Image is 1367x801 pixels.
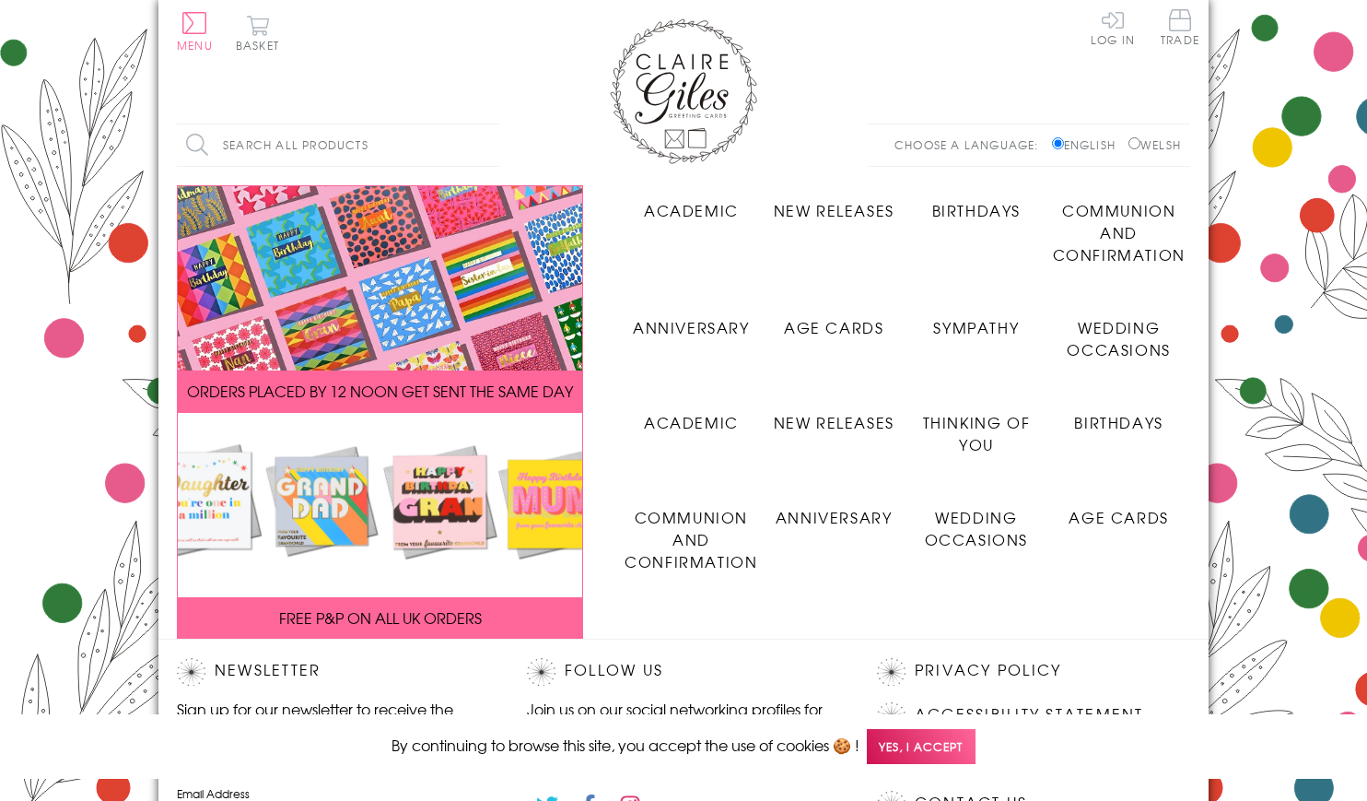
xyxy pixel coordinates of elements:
[1161,9,1199,45] span: Trade
[915,702,1144,727] a: Accessibility Statement
[776,506,893,528] span: Anniversary
[644,411,739,433] span: Academic
[923,411,1031,455] span: Thinking of You
[763,185,905,221] a: New Releases
[187,380,573,402] span: ORDERS PLACED BY 12 NOON GET SENT THE SAME DAY
[625,506,757,572] span: Communion and Confirmation
[1069,506,1168,528] span: Age Cards
[633,316,750,338] span: Anniversary
[784,316,883,338] span: Age Cards
[177,658,490,686] h2: Newsletter
[232,15,283,51] button: Basket
[1052,136,1125,153] label: English
[620,185,763,221] a: Academic
[644,199,739,221] span: Academic
[177,124,499,166] input: Search all products
[1047,492,1190,528] a: Age Cards
[867,729,976,765] span: Yes, I accept
[763,397,905,433] a: New Releases
[1128,137,1140,149] input: Welsh
[527,698,840,764] p: Join us on our social networking profiles for up to the minute news and product releases the mome...
[905,302,1048,338] a: Sympathy
[932,199,1021,221] span: Birthdays
[527,658,840,686] h2: Follow Us
[1047,185,1190,265] a: Communion and Confirmation
[620,302,763,338] a: Anniversary
[177,698,490,764] p: Sign up for our newsletter to receive the latest product launches, news and offers directly to yo...
[774,411,894,433] span: New Releases
[1161,9,1199,49] a: Trade
[620,397,763,433] a: Academic
[1047,397,1190,433] a: Birthdays
[177,37,213,53] span: Menu
[1091,9,1135,45] a: Log In
[610,18,757,164] img: Claire Giles Greetings Cards
[620,492,763,572] a: Communion and Confirmation
[481,124,499,166] input: Search
[279,607,482,629] span: FREE P&P ON ALL UK ORDERS
[915,658,1061,683] a: Privacy Policy
[1052,137,1064,149] input: English
[763,492,905,528] a: Anniversary
[905,185,1048,221] a: Birthdays
[1053,199,1186,265] span: Communion and Confirmation
[1128,136,1181,153] label: Welsh
[925,506,1028,550] span: Wedding Occasions
[774,199,894,221] span: New Releases
[905,492,1048,550] a: Wedding Occasions
[894,136,1048,153] p: Choose a language:
[905,397,1048,455] a: Thinking of You
[1067,316,1170,360] span: Wedding Occasions
[933,316,1019,338] span: Sympathy
[1047,302,1190,360] a: Wedding Occasions
[763,302,905,338] a: Age Cards
[1074,411,1163,433] span: Birthdays
[177,12,213,51] button: Menu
